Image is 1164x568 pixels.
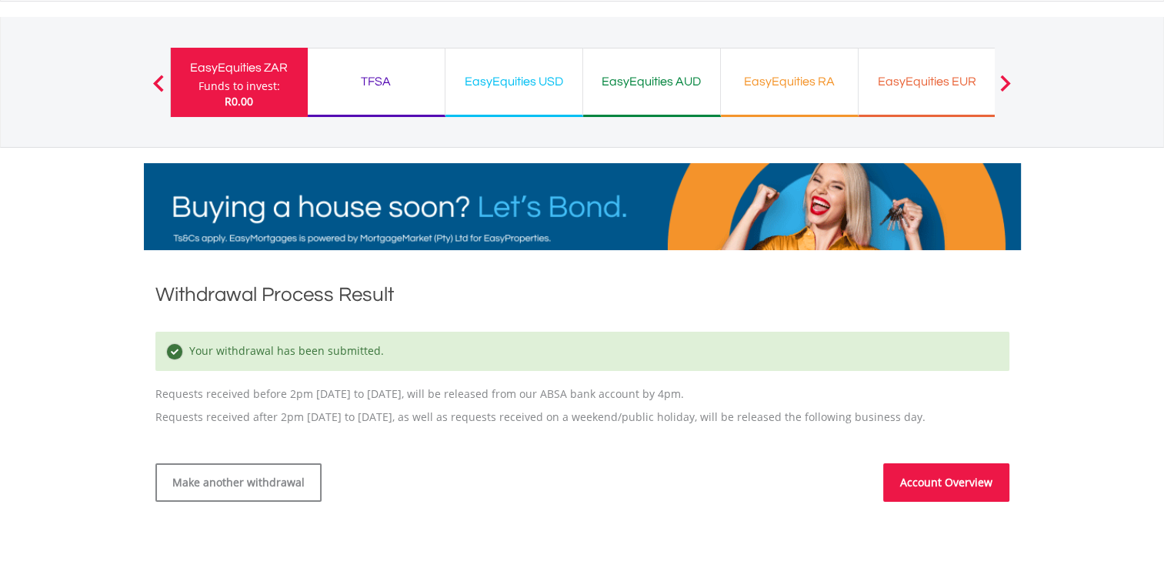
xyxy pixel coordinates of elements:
[225,94,253,109] span: R0.00
[730,71,849,92] div: EasyEquities RA
[592,71,711,92] div: EasyEquities AUD
[198,79,280,94] div: Funds to invest:
[155,409,1009,425] p: Requests received after 2pm [DATE] to [DATE], as well as requests received on a weekend/public ho...
[883,463,1009,502] a: Account Overview
[317,71,435,92] div: TFSA
[185,343,384,358] span: Your withdrawal has been submitted.
[143,82,174,98] button: Previous
[155,316,1009,402] p: Requests received before 2pm [DATE] to [DATE], will be released from our ABSA bank account by 4pm.
[144,163,1021,250] img: EasyMortage Promotion Banner
[155,281,1009,309] h1: Withdrawal Process Result
[990,82,1021,98] button: Next
[180,57,299,79] div: EasyEquities ZAR
[868,71,986,92] div: EasyEquities EUR
[155,463,322,502] a: Make another withdrawal
[455,71,573,92] div: EasyEquities USD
